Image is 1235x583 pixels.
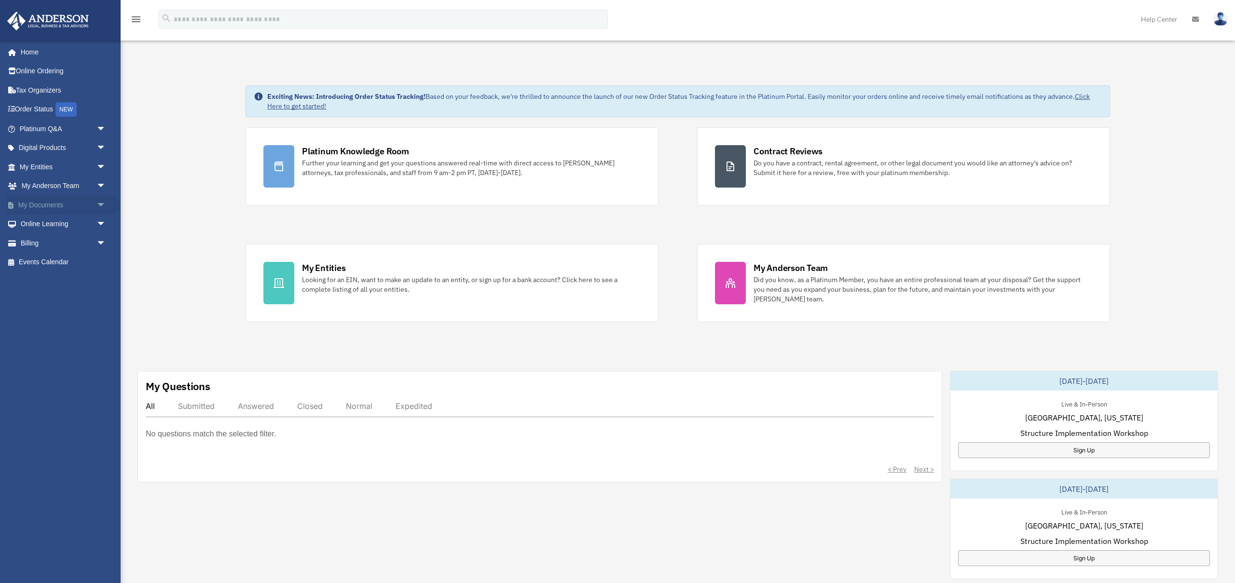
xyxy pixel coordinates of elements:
[958,550,1210,566] a: Sign Up
[302,275,641,294] div: Looking for an EIN, want to make an update to an entity, or sign up for a bank account? Click her...
[7,42,116,62] a: Home
[1213,12,1228,26] img: User Pic
[267,92,425,101] strong: Exciting News: Introducing Order Status Tracking!
[55,102,77,117] div: NEW
[7,157,121,176] a: My Entitiesarrow_drop_down
[7,62,121,81] a: Online Ordering
[7,253,121,272] a: Events Calendar
[146,379,210,393] div: My Questions
[96,195,116,215] span: arrow_drop_down
[130,14,142,25] i: menu
[302,262,345,274] div: My Entities
[178,401,215,411] div: Submitted
[161,13,172,24] i: search
[958,442,1210,458] a: Sign Up
[267,92,1102,111] div: Based on your feedback, we're thrilled to announce the launch of our new Order Status Tracking fe...
[7,215,121,234] a: Online Learningarrow_drop_down
[7,195,121,215] a: My Documentsarrow_drop_down
[96,215,116,234] span: arrow_drop_down
[96,233,116,253] span: arrow_drop_down
[7,100,121,120] a: Order StatusNEW
[146,401,155,411] div: All
[950,479,1218,499] div: [DATE]-[DATE]
[1025,412,1143,423] span: [GEOGRAPHIC_DATA], [US_STATE]
[346,401,372,411] div: Normal
[96,157,116,177] span: arrow_drop_down
[950,371,1218,391] div: [DATE]-[DATE]
[1020,427,1148,439] span: Structure Implementation Workshop
[246,127,659,205] a: Platinum Knowledge Room Further your learning and get your questions answered real-time with dire...
[754,145,823,157] div: Contract Reviews
[754,158,1092,177] div: Do you have a contract, rental agreement, or other legal document you would like an attorney's ad...
[396,401,432,411] div: Expedited
[754,275,1092,304] div: Did you know, as a Platinum Member, you have an entire professional team at your disposal? Get th...
[1054,398,1115,408] div: Live & In-Person
[238,401,274,411] div: Answered
[96,176,116,196] span: arrow_drop_down
[96,138,116,158] span: arrow_drop_down
[754,262,828,274] div: My Anderson Team
[130,17,142,25] a: menu
[302,145,409,157] div: Platinum Knowledge Room
[297,401,323,411] div: Closed
[4,12,92,30] img: Anderson Advisors Platinum Portal
[697,127,1110,205] a: Contract Reviews Do you have a contract, rental agreement, or other legal document you would like...
[1054,506,1115,516] div: Live & In-Person
[7,81,121,100] a: Tax Organizers
[7,233,121,253] a: Billingarrow_drop_down
[302,158,641,177] div: Further your learning and get your questions answered real-time with direct access to [PERSON_NAM...
[1020,535,1148,547] span: Structure Implementation Workshop
[7,138,121,158] a: Digital Productsarrow_drop_down
[146,427,276,441] p: No questions match the selected filter.
[267,92,1090,110] a: Click Here to get started!
[7,119,121,138] a: Platinum Q&Aarrow_drop_down
[697,244,1110,322] a: My Anderson Team Did you know, as a Platinum Member, you have an entire professional team at your...
[96,119,116,139] span: arrow_drop_down
[7,176,121,196] a: My Anderson Teamarrow_drop_down
[246,244,659,322] a: My Entities Looking for an EIN, want to make an update to an entity, or sign up for a bank accoun...
[1025,520,1143,531] span: [GEOGRAPHIC_DATA], [US_STATE]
